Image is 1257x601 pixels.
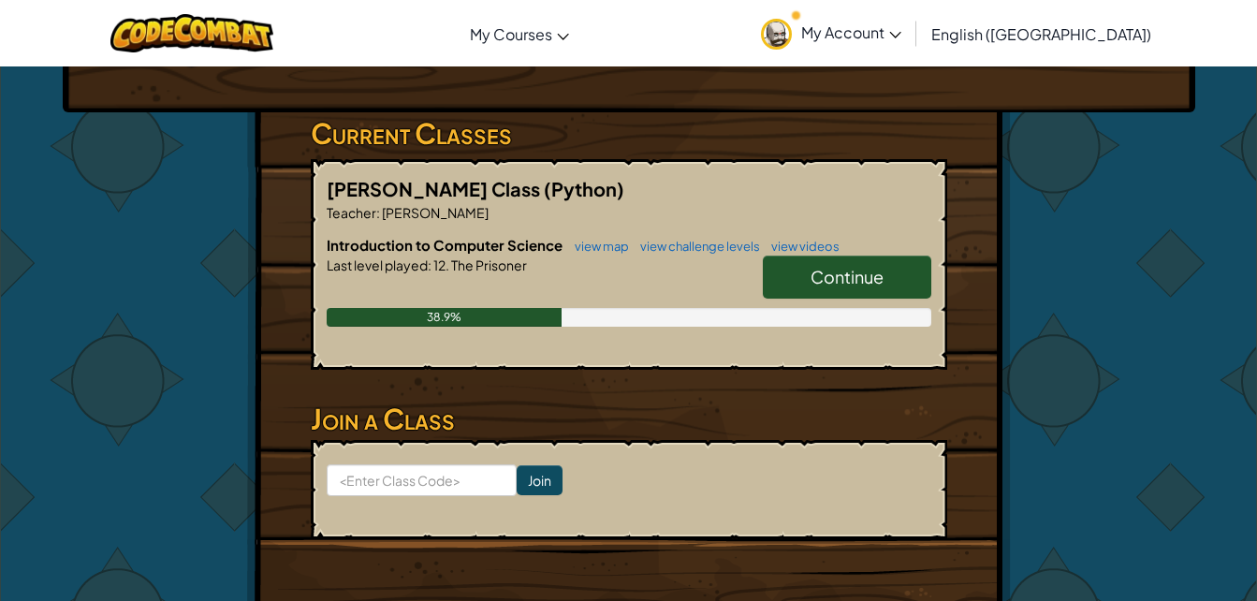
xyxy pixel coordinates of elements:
[428,257,431,273] span: :
[631,239,760,254] a: view challenge levels
[752,4,911,63] a: My Account
[922,8,1161,59] a: English ([GEOGRAPHIC_DATA])
[110,14,274,52] img: CodeCombat logo
[327,257,428,273] span: Last level played
[376,204,380,221] span: :
[311,112,947,154] h3: Current Classes
[762,239,840,254] a: view videos
[327,464,517,496] input: <Enter Class Code>
[470,24,552,44] span: My Courses
[801,22,901,42] span: My Account
[544,177,624,200] span: (Python)
[761,19,792,50] img: avatar
[327,236,565,254] span: Introduction to Computer Science
[327,308,562,327] div: 38.9%
[327,204,376,221] span: Teacher
[811,266,884,287] span: Continue
[327,177,544,200] span: [PERSON_NAME] Class
[380,204,489,221] span: [PERSON_NAME]
[460,8,578,59] a: My Courses
[517,465,563,495] input: Join
[931,24,1151,44] span: English ([GEOGRAPHIC_DATA])
[565,239,629,254] a: view map
[311,398,947,440] h3: Join a Class
[449,257,527,273] span: The Prisoner
[431,257,449,273] span: 12.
